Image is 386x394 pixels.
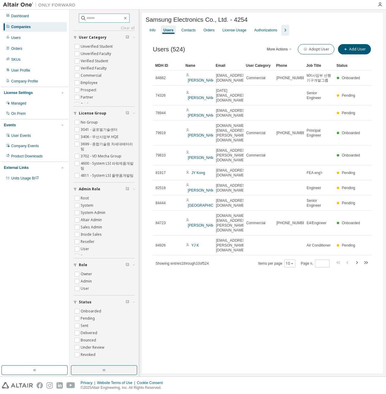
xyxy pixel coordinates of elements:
span: 84882 [156,76,166,80]
button: License Group [73,107,135,120]
label: Prospect [81,86,98,94]
label: Trial [81,101,89,108]
span: [DATE][EMAIL_ADDRESS][DOMAIN_NAME] [216,88,248,103]
label: Partner [81,94,95,101]
img: youtube.svg [66,382,75,389]
span: Commercial [246,131,265,135]
div: Name [185,61,211,70]
span: [EMAIL_ADDRESS][PERSON_NAME][DOMAIN_NAME] [216,148,248,163]
button: More Actions [265,44,294,54]
span: [PHONE_NUMBER] [276,131,309,135]
button: User Category [73,31,135,44]
span: [EMAIL_ADDRESS][DOMAIN_NAME] [216,108,248,118]
span: Items per page [258,260,295,267]
a: [PERSON_NAME] [188,78,218,82]
label: Inside Sales [81,231,103,238]
label: 3699 - 종합기술원 차세대배터리팀 [81,140,135,153]
label: Sent [81,322,89,329]
div: Contacts [181,28,195,33]
span: Status [79,300,92,305]
img: facebook.svg [37,382,43,389]
span: Pending [342,243,355,247]
a: [PERSON_NAME] [188,133,218,137]
div: Job Title [306,61,332,70]
span: Commercial [246,153,265,158]
label: Under Review [81,344,105,351]
span: [EMAIL_ADDRESS][DOMAIN_NAME] [216,168,248,178]
img: altair_logo.svg [2,382,33,389]
span: MX사업부 선행기구개발그룹 [307,73,331,83]
label: User [81,285,90,292]
label: Delivered [81,329,98,337]
label: Onboarded [81,308,102,315]
label: No Group [81,119,99,126]
label: Unverified Faculty [81,50,112,57]
span: 79919 [156,131,166,135]
label: 3041 - 글로벌기술센터 [81,126,119,133]
label: Root [81,195,90,202]
label: System Admin [81,209,107,216]
a: [PERSON_NAME] [188,96,218,100]
span: Commercial [246,221,265,225]
label: Unverified Student [81,43,114,50]
span: FEA eng'r [307,170,322,175]
span: Air Conditioner [307,243,330,248]
button: 10 [286,261,294,266]
span: 78944 [156,111,166,115]
label: Pending [81,315,96,322]
span: Pending [342,111,355,115]
span: Pending [342,201,355,205]
div: Users [11,35,21,40]
span: Units Usage BI [11,176,39,180]
div: License Settings [4,90,33,95]
div: Cookie Consent [137,380,166,385]
span: [EMAIL_ADDRESS][PERSON_NAME][DOMAIN_NAME] [216,238,248,253]
a: [GEOGRAPHIC_DATA] [188,203,226,208]
span: Clear filter [126,300,129,305]
div: MDH ID [155,61,181,70]
div: Privacy [81,380,97,385]
label: 3702 - VD Mecha Group [81,153,123,160]
div: Orders [11,46,22,51]
img: Altair One [3,2,79,8]
div: SKUs [11,57,21,62]
span: Samsung Electronics Co., Ltd. - 4254 [146,16,248,23]
div: Events [4,123,16,128]
img: linkedin.svg [56,382,63,389]
label: Owner [81,270,93,278]
div: Email [216,61,241,70]
a: Clear all [73,26,135,31]
button: Status [73,295,135,309]
label: Support [81,253,96,260]
span: 79810 [156,153,166,158]
div: User Events [11,133,31,138]
label: Verified Faculty [81,65,108,72]
span: [PHONE_NUMBER] [276,76,309,80]
div: On Prem [11,111,26,116]
span: Clear filter [126,35,129,40]
a: YJ K [191,243,199,247]
span: E4/Engineer [307,221,326,225]
span: Senior Engineer [307,91,331,100]
span: Role [79,263,87,267]
button: Adopt User [298,44,334,54]
p: © 2025 Altair Engineering, Inc. All Rights Reserved. [81,385,166,390]
span: 81917 [156,170,166,175]
span: 84723 [156,221,166,225]
div: License Usage [222,28,246,33]
span: License Group [79,111,106,116]
span: Onboarded [342,221,360,225]
label: 4811 - System LSI 플랫폼개발팀 [81,172,135,179]
span: 84926 [156,243,166,248]
span: Clear filter [126,111,129,116]
span: Showing entries 1 through 10 of 524 [156,261,209,266]
span: Principal Engineer [307,128,331,138]
div: Managed [11,101,26,106]
span: Users (524) [153,46,185,53]
label: Reseller [81,238,96,245]
span: Pending [342,186,355,190]
img: instagram.svg [47,382,53,389]
label: 4600 - System LSI 파워제품개발팀 [81,160,135,172]
div: Companies [11,24,31,29]
div: User Profile [11,68,30,73]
